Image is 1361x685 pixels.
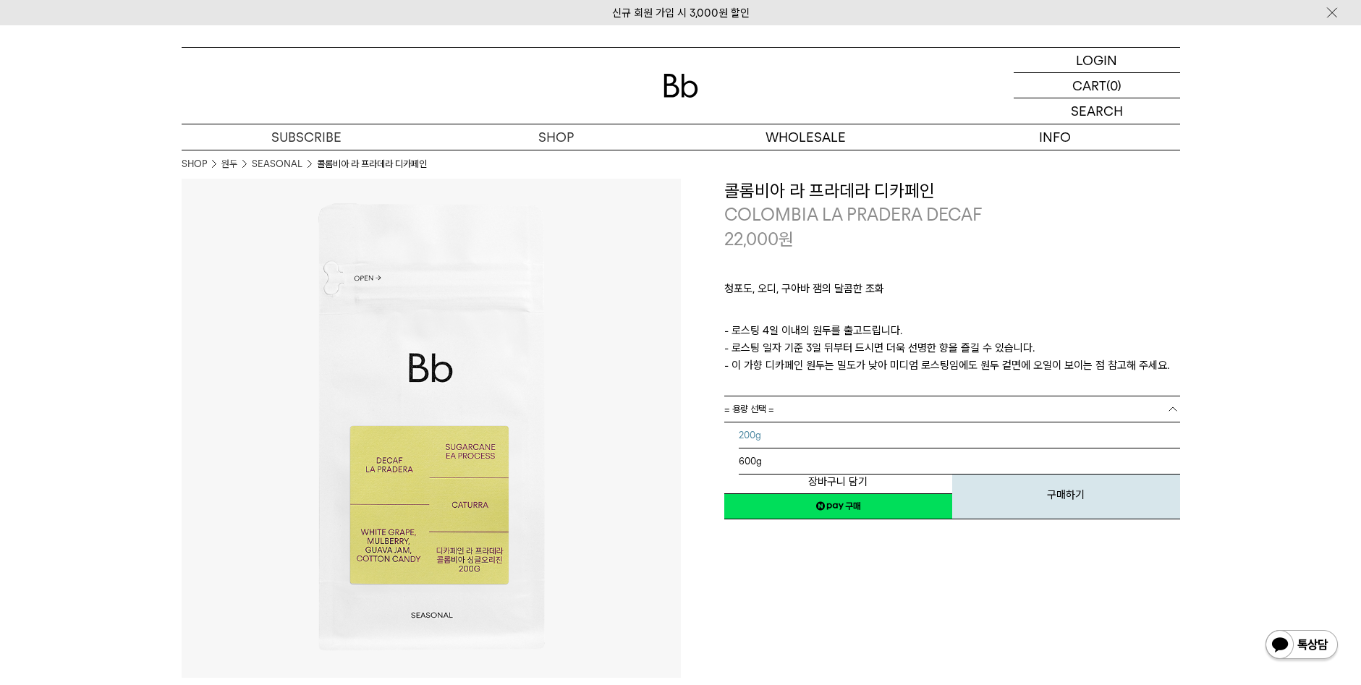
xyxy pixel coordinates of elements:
[1014,73,1180,98] a: CART (0)
[1264,629,1339,663] img: 카카오톡 채널 1:1 채팅 버튼
[663,74,698,98] img: 로고
[612,7,750,20] a: 신규 회원 가입 시 3,000원 할인
[182,124,431,150] a: SUBSCRIBE
[724,322,1180,374] p: - 로스팅 4일 이내의 원두를 출고드립니다. - 로스팅 일자 기준 3일 뒤부터 드시면 더욱 선명한 향을 즐길 수 있습니다. - 이 가향 디카페인 원두는 밀도가 낮아 미디엄 로...
[1071,98,1123,124] p: SEARCH
[182,157,207,171] a: SHOP
[182,179,681,678] img: 콜롬비아 라 프라데라 디카페인
[724,203,1180,227] p: COLOMBIA LA PRADERA DECAF
[317,157,427,171] li: 콜롬비아 라 프라데라 디카페인
[739,422,1180,448] li: 200g
[431,124,681,150] a: SHOP
[724,396,774,422] span: = 용량 선택 =
[1072,73,1106,98] p: CART
[724,493,952,519] a: 새창
[724,179,1180,203] h3: 콜롬비아 라 프라데라 디카페인
[724,469,952,494] button: 장바구니 담기
[221,157,237,171] a: 원두
[724,305,1180,322] p: ㅤ
[739,448,1180,475] li: 600g
[1106,73,1122,98] p: (0)
[252,157,302,171] a: SEASONAL
[1076,48,1117,72] p: LOGIN
[952,469,1180,519] button: 구매하기
[724,227,794,252] p: 22,000
[930,124,1180,150] p: INFO
[1014,48,1180,73] a: LOGIN
[681,124,930,150] p: WHOLESALE
[724,280,1180,305] p: 청포도, 오디, 구아바 잼의 달콤한 조화
[779,229,794,250] span: 원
